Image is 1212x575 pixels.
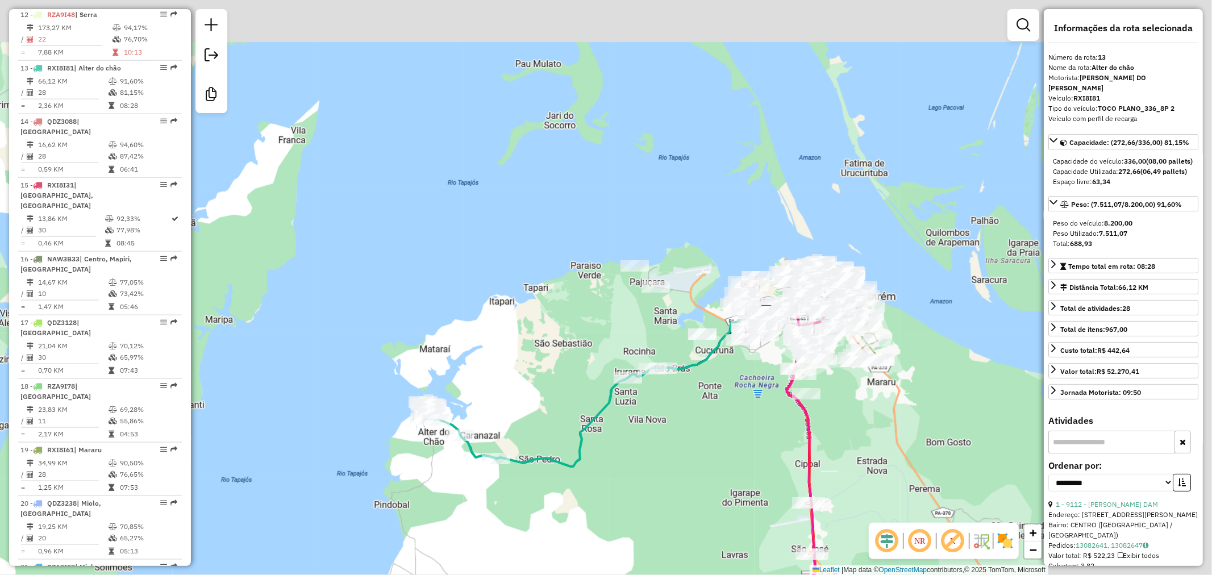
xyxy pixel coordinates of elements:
[109,290,117,297] i: % de utilização da cubagem
[160,118,167,124] em: Opções
[836,272,864,284] div: Atividade não roteirizada - GUSTAVO ROCHA
[1053,239,1194,249] div: Total:
[1053,156,1194,166] div: Capacidade do veículo:
[160,11,167,18] em: Opções
[1060,388,1141,398] div: Jornada Motorista: 09:50
[38,457,108,469] td: 34,99 KM
[20,47,26,58] td: =
[160,446,167,453] em: Opções
[1060,324,1127,335] div: Total de itens:
[1048,152,1198,191] div: Capacidade: (272,66/336,00) 81,15%
[27,290,34,297] i: Total de Atividades
[47,562,75,571] span: RZA9I98
[1048,214,1198,253] div: Peso: (7.511,07/8.200,00) 91,60%
[27,215,34,222] i: Distância Total
[105,240,111,247] i: Tempo total em rota
[1071,200,1182,209] span: Peso: (7.511,07/8.200,00) 91,60%
[27,24,34,31] i: Distância Total
[27,89,34,96] i: Total de Atividades
[119,164,177,175] td: 06:41
[75,562,97,571] span: | Miolo
[119,100,177,111] td: 08:28
[119,469,177,480] td: 76,65%
[1048,196,1198,211] a: Peso: (7.511,07/8.200,00) 91,60%
[842,566,843,574] span: |
[38,301,108,312] td: 1,47 KM
[642,281,670,293] div: Atividade não roteirizada - Helber Carneiro Vian
[1097,367,1139,376] strong: R$ 52.270,41
[38,224,105,236] td: 30
[38,545,108,557] td: 0,96 KM
[1048,363,1198,378] a: Valor total:R$ 52.270,41
[1048,342,1198,357] a: Custo total:R$ 442,64
[160,319,167,326] em: Opções
[1048,73,1146,92] strong: [PERSON_NAME] DO [PERSON_NAME]
[752,306,780,317] div: Atividade não roteirizada - A L F DA ROCHA COMER
[20,415,26,427] td: /
[109,460,117,466] i: % de utilização do peso
[836,267,864,278] div: Atividade não roteirizada - MAX CORDEIRO BENTES
[119,139,177,151] td: 94,60%
[47,318,77,327] span: QDZ3128
[20,562,97,571] span: 21 -
[119,404,177,415] td: 69,28%
[170,255,177,262] em: Rota exportada
[47,382,75,390] span: RZA9I78
[1104,219,1132,227] strong: 8.200,00
[20,365,26,376] td: =
[74,64,121,72] span: | Alter do chão
[119,415,177,427] td: 55,86%
[1048,93,1198,103] div: Veículo:
[38,365,108,376] td: 0,70 KM
[1073,94,1100,102] strong: RXI8I81
[109,102,114,109] i: Tempo total em rota
[109,406,117,413] i: % de utilização do peso
[1173,474,1191,491] button: Ordem crescente
[1048,520,1198,540] div: Bairro: CENTRO ([GEOGRAPHIC_DATA] / [GEOGRAPHIC_DATA])
[38,139,108,151] td: 16,62 KM
[38,76,108,87] td: 66,12 KM
[74,445,102,454] span: | Mararu
[1048,279,1198,294] a: Distância Total:66,12 KM
[20,532,26,544] td: /
[1012,14,1035,36] a: Exibir filtros
[38,151,108,162] td: 28
[1070,239,1092,248] strong: 688,93
[1097,346,1130,355] strong: R$ 442,64
[200,14,223,39] a: Nova sessão e pesquisa
[27,460,34,466] i: Distância Total
[119,482,177,493] td: 07:53
[47,64,74,72] span: RXI8I81
[113,24,121,31] i: % de utilização do peso
[38,47,112,58] td: 7,88 KM
[20,301,26,312] td: =
[75,10,97,19] span: | Serra
[1048,258,1198,273] a: Tempo total em rota: 08:28
[20,10,97,19] span: 12 -
[109,166,114,173] i: Tempo total em rota
[27,343,34,349] i: Distância Total
[160,255,167,262] em: Opções
[38,532,108,544] td: 20
[1048,52,1198,63] div: Número da rota:
[109,343,117,349] i: % de utilização do peso
[1048,321,1198,336] a: Total de itens:967,00
[109,78,117,85] i: % de utilização do peso
[1048,561,1198,571] div: Cubagem: 3,82
[47,445,74,454] span: RXI8I61
[879,566,927,574] a: OpenStreetMap
[834,268,863,279] div: Atividade não roteirizada - MANOEL GUIMARAES DA
[1048,114,1198,124] div: Veículo com perfil de recarga
[27,78,34,85] i: Distância Total
[170,319,177,326] em: Rota exportada
[38,22,112,34] td: 173,27 KM
[752,306,780,318] div: Atividade não roteirizada - ROSA MARIA FERREIRA
[200,83,223,109] a: Criar modelo
[27,153,34,160] i: Total de Atividades
[1053,228,1194,239] div: Peso Utilizado:
[119,532,177,544] td: 65,27%
[109,279,117,286] i: % de utilização do peso
[1124,157,1146,165] strong: 336,00
[119,277,177,288] td: 77,05%
[1068,262,1155,270] span: Tempo total em rota: 08:28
